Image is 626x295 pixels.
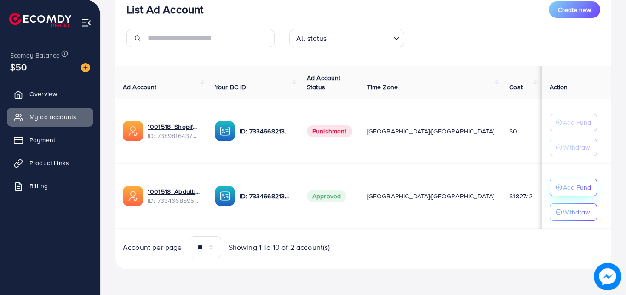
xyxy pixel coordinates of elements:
[330,30,390,45] input: Search for option
[367,127,495,136] span: [GEOGRAPHIC_DATA]/[GEOGRAPHIC_DATA]
[123,186,143,206] img: ic-ads-acc.e4c84228.svg
[29,135,55,145] span: Payment
[81,63,90,72] img: image
[29,181,48,191] span: Billing
[81,17,92,28] img: menu
[148,196,200,205] span: ID: 7334668595747717122
[563,207,590,218] p: Withdraw
[289,29,404,47] div: Search for option
[148,122,200,131] a: 1001518_Shopify Specialist_1720575722754
[148,122,200,141] div: <span class='underline'>1001518_Shopify Specialist_1720575722754</span></br>7389816437843443713
[240,191,292,202] p: ID: 7334668213071970306
[126,3,203,16] h3: List Ad Account
[294,32,329,45] span: All status
[563,182,591,193] p: Add Fund
[550,82,568,92] span: Action
[563,117,591,128] p: Add Fund
[307,190,346,202] span: Approved
[9,13,71,27] img: logo
[148,131,200,140] span: ID: 7389816437843443713
[123,242,182,253] span: Account per page
[29,89,57,98] span: Overview
[307,73,341,92] span: Ad Account Status
[215,82,247,92] span: Your BC ID
[307,125,352,137] span: Punishment
[594,263,621,290] img: image
[29,158,69,168] span: Product Links
[550,203,597,221] button: Withdraw
[215,121,235,141] img: ic-ba-acc.ded83a64.svg
[240,126,292,137] p: ID: 7334668213071970306
[229,242,330,253] span: Showing 1 To 10 of 2 account(s)
[7,177,93,195] a: Billing
[7,154,93,172] a: Product Links
[10,51,60,60] span: Ecomdy Balance
[148,187,200,196] a: 1001518_Abdulbasit1_1707735633734
[550,179,597,196] button: Add Fund
[550,114,597,131] button: Add Fund
[509,127,517,136] span: $0
[367,191,495,201] span: [GEOGRAPHIC_DATA]/[GEOGRAPHIC_DATA]
[7,108,93,126] a: My ad accounts
[558,5,591,14] span: Create new
[509,82,523,92] span: Cost
[29,112,76,121] span: My ad accounts
[367,82,398,92] span: Time Zone
[550,139,597,156] button: Withdraw
[563,142,590,153] p: Withdraw
[10,60,27,74] span: $50
[7,85,93,103] a: Overview
[215,186,235,206] img: ic-ba-acc.ded83a64.svg
[7,131,93,149] a: Payment
[123,121,143,141] img: ic-ads-acc.e4c84228.svg
[509,191,533,201] span: $1827.12
[549,1,600,18] button: Create new
[148,187,200,206] div: <span class='underline'>1001518_Abdulbasit1_1707735633734</span></br>7334668595747717122
[123,82,157,92] span: Ad Account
